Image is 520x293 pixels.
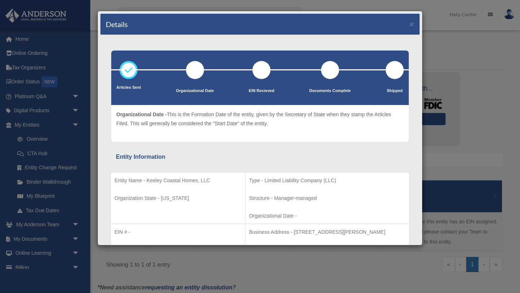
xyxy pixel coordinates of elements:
span: Organizational Date - [116,111,167,117]
p: This is the Formation Date of the entity, given by the Secretary of State when they stamp the Art... [116,110,404,128]
p: Organizational Date [176,87,214,95]
p: Type - Limited Liability Company (LLC) [249,176,406,185]
p: EIN # - [114,228,242,237]
div: Entity Information [116,152,404,162]
p: Business Address - [STREET_ADDRESS][PERSON_NAME] [249,228,406,237]
button: × [409,20,414,28]
p: EIN Recieved [249,87,274,95]
p: Organizational Date - [249,211,406,220]
p: Articles Sent [116,84,141,91]
p: Documents Complete [309,87,351,95]
p: Organization State - [US_STATE] [114,194,242,203]
h4: Details [106,19,128,29]
p: Entity Name - Keeley Coastal Homes, LLC [114,176,242,185]
p: Structure - Manager-managed [249,194,406,203]
p: Shipped [386,87,404,95]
